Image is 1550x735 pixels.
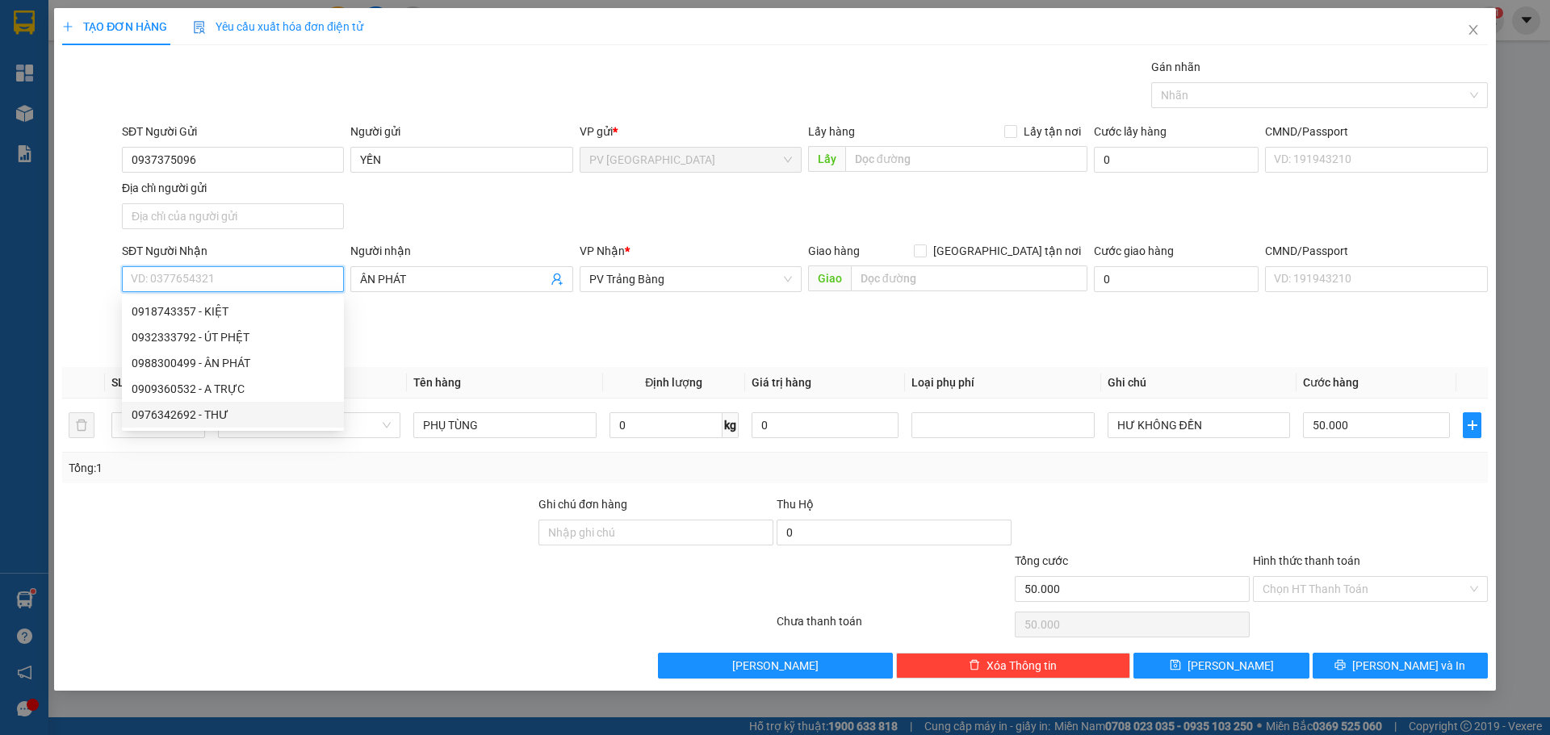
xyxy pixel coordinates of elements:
span: Giá trị hàng [752,376,811,389]
span: Định lượng [645,376,702,389]
span: plus [1464,419,1480,432]
th: Loại phụ phí [905,367,1100,399]
img: icon [193,21,206,34]
div: Người gửi [350,123,572,140]
div: CMND/Passport [1265,123,1487,140]
label: Ghi chú đơn hàng [538,498,627,511]
button: deleteXóa Thông tin [896,653,1131,679]
div: 0918743357 - KIỆT [132,303,334,320]
div: 0909360532 - A TRỰC [132,380,334,398]
input: Địa chỉ của người gửi [122,203,344,229]
span: Giao [808,265,851,291]
button: printer[PERSON_NAME] và In [1313,653,1488,679]
span: Lấy hàng [808,125,855,138]
span: Thu Hộ [777,498,814,511]
span: kg [723,412,739,438]
span: [PERSON_NAME] và In [1352,657,1465,674]
span: [PERSON_NAME] [732,657,819,674]
span: Lấy tận nơi [1017,123,1087,140]
span: SL [111,376,124,389]
input: Ghi Chú [1108,412,1290,438]
span: PV Hòa Thành [589,148,792,172]
div: 0988300499 - ÂN PHÁT [132,354,334,372]
div: SĐT Người Nhận [122,242,344,260]
th: Ghi chú [1101,367,1297,399]
button: delete [69,412,94,438]
div: Người nhận [350,242,572,260]
label: Cước lấy hàng [1094,125,1167,138]
button: [PERSON_NAME] [658,653,893,679]
span: Tên hàng [413,376,461,389]
span: Cước hàng [1303,376,1359,389]
span: [GEOGRAPHIC_DATA] tận nơi [927,242,1087,260]
div: VP gửi [580,123,802,140]
label: Hình thức thanh toán [1253,554,1360,567]
div: 0976342692 - THƯ [122,402,344,428]
input: Cước lấy hàng [1094,147,1259,173]
button: save[PERSON_NAME] [1133,653,1309,679]
input: 0 [752,412,899,438]
span: Lấy [808,146,845,172]
div: 0932333792 - ÚT PHỆT [132,328,334,346]
div: Địa chỉ người gửi [122,179,344,197]
div: CMND/Passport [1265,242,1487,260]
button: Close [1451,8,1496,53]
input: Dọc đường [845,146,1087,172]
div: 0932333792 - ÚT PHỆT [122,324,344,350]
span: delete [969,659,980,672]
span: Giao hàng [808,244,860,257]
div: 0918743357 - KIỆT [122,299,344,324]
div: Chưa thanh toán [775,612,1013,641]
span: VP Nhận [580,244,625,257]
input: Ghi chú đơn hàng [538,520,773,545]
span: Tổng cước [1015,554,1068,567]
span: close [1467,23,1480,36]
input: VD: Bàn, Ghế [413,412,596,438]
input: Cước giao hàng [1094,266,1259,292]
span: printer [1334,659,1346,672]
span: TẠO ĐƠN HÀNG [62,20,167,33]
div: 0909360532 - A TRỰC [122,376,344,402]
div: 0988300499 - ÂN PHÁT [122,350,344,376]
span: plus [62,21,73,32]
span: save [1170,659,1181,672]
label: Gán nhãn [1151,61,1200,73]
span: user-add [551,273,563,286]
span: [PERSON_NAME] [1188,657,1274,674]
input: Dọc đường [851,265,1087,291]
div: SĐT Người Gửi [122,123,344,140]
div: 0976342692 - THƯ [132,406,334,424]
span: Yêu cầu xuất hóa đơn điện tử [193,20,363,33]
label: Cước giao hàng [1094,244,1174,257]
span: Xóa Thông tin [987,657,1057,674]
span: PV Trảng Bàng [589,267,792,291]
div: Tổng: 1 [69,459,598,477]
button: plus [1463,412,1481,438]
